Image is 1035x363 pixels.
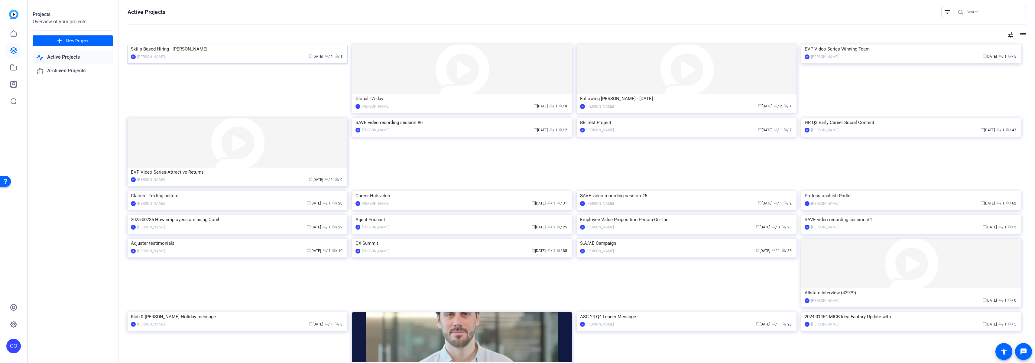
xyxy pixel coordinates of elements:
div: Allstate Interview (43979) [805,288,1018,297]
span: calendar_today [758,201,762,204]
span: radio [559,128,563,131]
div: 2024-01464-MICB Idea Factory Update with [805,312,1018,321]
span: group [774,104,777,107]
span: / 7 [784,128,792,132]
span: / 0 [334,178,342,182]
div: [PERSON_NAME] [137,321,165,327]
span: / 1 [996,128,1004,132]
div: TV [355,128,360,132]
span: / 1 [325,322,333,326]
span: / 1 [998,322,1007,326]
div: Projects [33,11,113,18]
span: radio [334,177,338,181]
div: SAVE video recording session #4 [805,215,1018,224]
div: CO [805,201,810,206]
div: Global TA day [355,94,569,103]
span: calendar_today [983,298,986,302]
span: [DATE] [531,201,546,205]
span: [DATE] [531,249,546,253]
div: JE [131,249,136,253]
div: EVP Video Series-Attractive Returns [131,168,344,177]
span: / 8 [334,322,342,326]
div: [PERSON_NAME] [586,321,614,327]
span: / 2 [1008,225,1016,229]
div: [PERSON_NAME] [137,201,165,207]
div: [PERSON_NAME] [137,224,165,230]
span: group [772,225,775,228]
span: calendar_today [307,201,310,204]
span: radio [557,201,560,204]
span: [DATE] [756,249,770,253]
span: group [323,225,326,228]
span: / 0 [1008,298,1016,302]
span: radio [332,201,336,204]
div: SAVE video recording session #5 [580,191,793,200]
span: group [996,128,1000,131]
span: [DATE] [756,225,770,229]
img: blue-gradient.svg [9,10,18,19]
span: / 28 [781,322,792,326]
span: / 1 [784,104,792,108]
div: BB [805,322,810,327]
div: [PERSON_NAME] [811,127,839,133]
span: radio [334,54,338,58]
div: [PERSON_NAME] [586,224,614,230]
div: JK [131,322,136,327]
span: / 43 [1006,128,1016,132]
div: [PERSON_NAME] [586,201,614,207]
div: CO [355,249,360,253]
span: radio [332,248,336,252]
span: group [325,54,328,58]
div: [PERSON_NAME] [811,298,839,304]
mat-icon: add [56,37,63,45]
span: [DATE] [981,128,995,132]
mat-icon: message [1020,348,1027,355]
span: radio [1008,54,1012,58]
span: radio [784,128,787,131]
span: radio [557,225,560,228]
span: radio [1008,225,1012,228]
span: / 85 [557,249,567,253]
div: [PERSON_NAME] [811,54,839,60]
span: / 1 [325,178,333,182]
span: calendar_today [756,248,760,252]
span: / 10 [332,249,342,253]
span: [DATE] [983,322,997,326]
span: calendar_today [309,177,313,181]
span: radio [332,225,336,228]
span: [DATE] [309,54,323,59]
span: / 3 [772,225,780,229]
div: CO [131,54,136,59]
div: Career Hub video [355,191,569,200]
div: SAVE video recording session #6 [355,118,569,127]
span: [DATE] [531,225,546,229]
span: / 1 [774,201,782,205]
div: TV [580,201,585,206]
div: BB [355,225,360,230]
div: CO [355,104,360,109]
span: New Project [66,38,89,44]
div: TV [805,225,810,230]
span: [DATE] [983,54,997,59]
div: [PERSON_NAME] [811,321,839,327]
div: Overview of your projects [33,18,113,25]
span: / 1 [549,128,557,132]
span: radio [784,201,787,204]
span: group [325,177,328,181]
div: [PERSON_NAME] [811,224,839,230]
span: / 1 [334,54,342,59]
span: / 0 [559,104,567,108]
span: / 1 [323,201,331,205]
span: calendar_today [981,201,984,204]
div: Professional-ish Podlet [805,191,1018,200]
span: radio [334,322,338,325]
span: / 2 [774,104,782,108]
div: [PERSON_NAME] [362,103,389,110]
div: Adjuster testimonials [131,239,344,248]
span: calendar_today [307,248,310,252]
span: calendar_today [756,225,760,228]
span: / 29 [332,225,342,229]
div: [PERSON_NAME] [362,201,389,207]
span: / 62 [1006,201,1016,205]
span: / 1 [547,201,555,205]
